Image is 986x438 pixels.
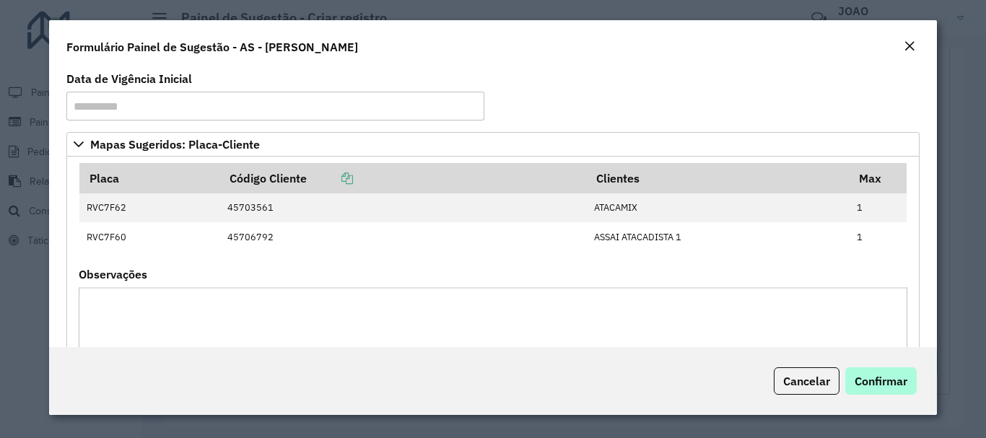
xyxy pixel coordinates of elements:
button: Cancelar [774,367,839,395]
h4: Formulário Painel de Sugestão - AS - [PERSON_NAME] [66,38,358,56]
td: ATACAMIX [587,193,850,222]
span: Mapas Sugeridos: Placa-Cliente [90,139,260,150]
td: ASSAI ATACADISTA 1 [587,222,850,251]
td: 1 [849,193,907,222]
th: Clientes [587,163,850,193]
button: Confirmar [845,367,917,395]
th: Placa [79,163,220,193]
span: Cancelar [783,374,830,388]
button: Close [899,38,920,56]
td: 1 [849,222,907,251]
td: RVC7F62 [79,193,220,222]
a: Copiar [307,171,353,185]
td: 45706792 [219,222,586,251]
td: RVC7F60 [79,222,220,251]
span: Confirmar [855,374,907,388]
th: Código Cliente [219,163,586,193]
em: Fechar [904,40,915,52]
div: Mapas Sugeridos: Placa-Cliente [66,157,919,428]
a: Mapas Sugeridos: Placa-Cliente [66,132,919,157]
th: Max [849,163,907,193]
label: Observações [79,266,147,283]
td: 45703561 [219,193,586,222]
label: Data de Vigência Inicial [66,70,192,87]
